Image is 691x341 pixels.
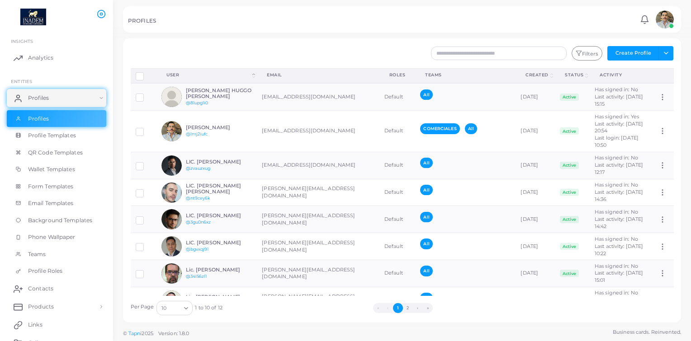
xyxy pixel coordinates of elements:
[595,86,638,93] span: Has signed in: No
[142,330,153,337] span: 2025
[128,330,142,336] a: Tapni
[28,149,83,157] span: QR Code Templates
[222,303,583,313] ul: Pagination
[257,260,379,287] td: [PERSON_NAME][EMAIL_ADDRESS][DOMAIN_NAME]
[7,89,106,107] a: Profiles
[516,233,555,260] td: [DATE]
[595,236,638,242] span: Has signed in: No
[525,72,549,78] div: Created
[28,115,49,123] span: Profiles
[28,54,53,62] span: Analytics
[186,196,211,201] a: @nt9cey6k
[28,321,43,329] span: Links
[465,123,477,134] span: All
[560,93,579,101] span: Active
[565,72,583,78] div: Status
[257,111,379,152] td: [EMAIL_ADDRESS][DOMAIN_NAME]
[595,182,638,188] span: Has signed in: No
[257,83,379,110] td: [EMAIL_ADDRESS][DOMAIN_NAME]
[28,303,54,311] span: Products
[7,229,106,246] a: Phone Wallpaper
[560,270,579,277] span: Active
[7,161,106,178] a: Wallet Templates
[7,298,106,316] a: Products
[7,49,106,67] a: Analytics
[186,240,252,246] h6: LIC. [PERSON_NAME]
[28,182,74,191] span: Form Templates
[28,216,92,224] span: Background Templates
[7,316,106,334] a: Links
[257,179,379,206] td: [PERSON_NAME][EMAIL_ADDRESS][DOMAIN_NAME]
[595,154,638,161] span: Has signed in: No
[595,93,643,107] span: Last activity: [DATE] 15:15
[11,79,32,84] span: ENTITIES
[420,212,432,222] span: All
[186,267,252,273] h6: Lic. [PERSON_NAME]
[161,182,182,203] img: avatar
[560,127,579,135] span: Active
[379,287,416,314] td: Default
[186,294,252,300] h6: Lic. [PERSON_NAME]
[420,185,432,195] span: All
[516,206,555,233] td: [DATE]
[186,220,211,224] a: @3gu0n6xz
[161,304,166,313] span: 10
[28,233,76,241] span: Phone Wallpaper
[595,270,643,283] span: Last activity: [DATE] 15:01
[516,287,555,314] td: [DATE]
[166,72,251,78] div: User
[595,121,643,134] span: Last activity: [DATE] 20:54
[595,189,643,202] span: Last activity: [DATE] 14:36
[156,301,193,315] div: Search for option
[186,247,209,252] a: @bgvxqj91
[186,274,207,279] a: @34l56zl1
[595,290,638,296] span: Has signed in: No
[161,236,182,257] img: avatar
[28,285,53,293] span: Contacts
[425,72,506,78] div: Teams
[595,135,639,148] span: Last login: [DATE] 10:50
[186,131,208,136] a: @lmj2iufc
[257,152,379,179] td: [EMAIL_ADDRESS][DOMAIN_NAME]
[7,262,106,280] a: Profile Roles
[186,183,252,195] h6: LIC. [PERSON_NAME] [PERSON_NAME]
[257,287,379,314] td: [PERSON_NAME][EMAIL_ADDRESS][DOMAIN_NAME]
[28,267,62,275] span: Profile Roles
[267,72,369,78] div: Email
[607,46,659,61] button: Create Profile
[379,233,416,260] td: Default
[653,10,676,28] a: avatar
[379,206,416,233] td: Default
[7,178,106,195] a: Form Templates
[379,83,416,110] td: Default
[423,303,433,313] button: Go to last page
[186,125,252,131] h6: [PERSON_NAME]
[420,238,432,249] span: All
[379,111,416,152] td: Default
[186,100,208,105] a: @81upg1i0
[257,206,379,233] td: [PERSON_NAME][EMAIL_ADDRESS][DOMAIN_NAME]
[560,189,579,196] span: Active
[161,155,182,176] img: avatar
[413,303,423,313] button: Go to next page
[560,216,579,223] span: Active
[379,152,416,179] td: Default
[186,213,252,219] h6: LIC. [PERSON_NAME]
[161,121,182,141] img: avatar
[595,162,643,175] span: Last activity: [DATE] 12:17
[379,179,416,206] td: Default
[613,328,681,336] span: Business cards. Reinvented.
[8,9,58,25] img: logo
[516,260,555,287] td: [DATE]
[161,290,182,311] img: avatar
[595,216,643,229] span: Last activity: [DATE] 14:42
[161,263,182,284] img: avatar
[403,303,413,313] button: Go to page 2
[186,166,211,171] a: @zvauzxug
[161,87,182,107] img: avatar
[560,162,579,169] span: Active
[158,330,189,336] span: Version: 1.8.0
[7,212,106,229] a: Background Templates
[595,209,638,215] span: Has signed in: No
